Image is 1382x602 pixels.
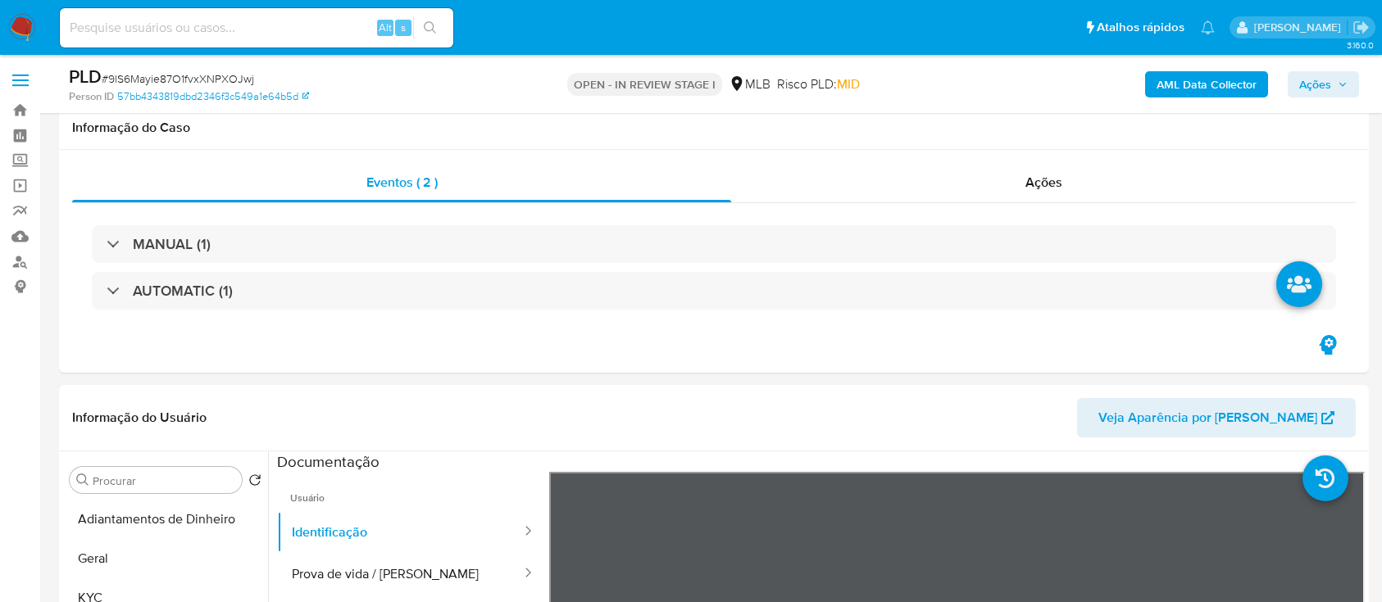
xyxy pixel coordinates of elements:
[92,272,1336,310] div: AUTOMATIC (1)
[729,75,771,93] div: MLB
[69,63,102,89] b: PLD
[379,20,392,35] span: Alt
[777,75,860,93] span: Risco PLD:
[1254,20,1347,35] p: carlos.guerra@mercadopago.com.br
[72,410,207,426] h1: Informação do Usuário
[63,500,268,539] button: Adiantamentos de Dinheiro
[1077,398,1356,437] button: Veja Aparência por [PERSON_NAME]
[92,225,1336,263] div: MANUAL (1)
[413,16,447,39] button: search-icon
[401,20,406,35] span: s
[60,17,453,38] input: Pesquise usuários ou casos...
[1299,71,1331,97] span: Ações
[567,73,722,96] p: OPEN - IN REVIEW STAGE I
[1288,71,1359,97] button: Ações
[1025,173,1062,192] span: Ações
[117,89,309,104] a: 57bb4343819dbd2346f3c549a1e64b5d
[1097,19,1184,36] span: Atalhos rápidos
[1145,71,1268,97] button: AML Data Collector
[63,539,268,578] button: Geral
[102,70,254,87] span: # 9lS6Mayie87O1fvxXNPXOJwj
[1098,398,1317,437] span: Veja Aparência por [PERSON_NAME]
[72,120,1356,136] h1: Informação do Caso
[366,173,438,192] span: Eventos ( 2 )
[1352,19,1370,36] a: Sair
[133,282,233,300] h3: AUTOMATIC (1)
[76,473,89,487] button: Procurar
[1201,20,1215,34] a: Notificações
[93,473,235,488] input: Procurar
[248,473,261,491] button: Retornar ao pedido padrão
[837,75,860,93] span: MID
[133,235,211,253] h3: MANUAL (1)
[69,89,114,104] b: Person ID
[1157,71,1257,97] b: AML Data Collector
